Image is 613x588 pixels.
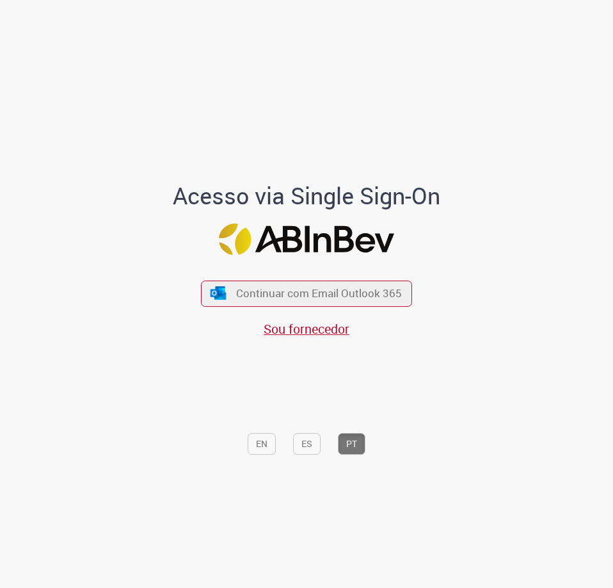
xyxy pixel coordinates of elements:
[338,434,365,455] button: PT
[76,183,537,209] h1: Acesso via Single Sign-On
[201,281,412,307] button: ícone Azure/Microsoft 360 Continuar com Email Outlook 365
[219,224,394,255] img: Logo ABInBev
[236,286,402,301] span: Continuar com Email Outlook 365
[293,434,321,455] button: ES
[264,320,349,338] a: Sou fornecedor
[209,286,227,300] img: ícone Azure/Microsoft 360
[248,434,276,455] button: EN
